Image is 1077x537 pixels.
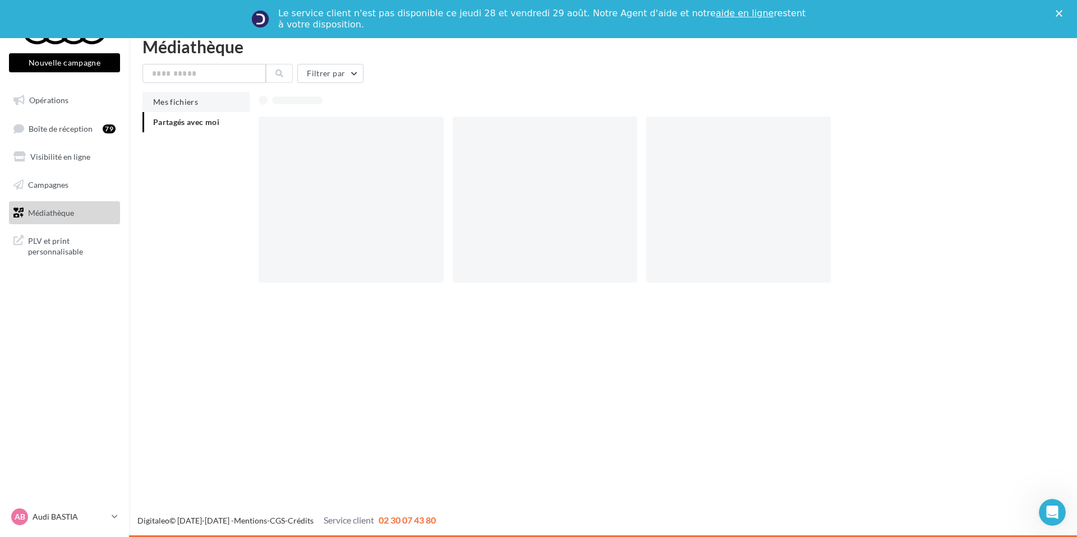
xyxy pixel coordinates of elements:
span: Partagés avec moi [153,117,219,127]
a: PLV et print personnalisable [7,229,122,262]
p: Audi BASTIA [33,511,107,522]
a: Boîte de réception79 [7,117,122,141]
a: Médiathèque [7,201,122,225]
div: 79 [103,124,116,133]
span: PLV et print personnalisable [28,233,116,257]
img: Profile image for Service-Client [251,10,269,28]
span: AB [15,511,25,522]
span: 02 30 07 43 80 [379,515,436,525]
a: Opérations [7,89,122,112]
div: Médiathèque [142,38,1064,55]
a: Visibilité en ligne [7,145,122,169]
span: Boîte de réception [29,123,93,133]
iframe: Intercom live chat [1039,499,1066,526]
a: AB Audi BASTIA [9,506,120,527]
a: Digitaleo [137,516,169,525]
div: Le service client n'est pas disponible ce jeudi 28 et vendredi 29 août. Notre Agent d'aide et not... [278,8,808,30]
div: Fermer [1056,10,1067,17]
span: Opérations [29,95,68,105]
a: Crédits [288,516,314,525]
span: Service client [324,515,374,525]
a: Mentions [234,516,267,525]
span: Visibilité en ligne [30,152,90,161]
span: Campagnes [28,180,68,189]
button: Filtrer par [297,64,363,83]
span: © [DATE]-[DATE] - - - [137,516,436,525]
a: Campagnes [7,173,122,197]
a: CGS [270,516,285,525]
a: aide en ligne [716,8,774,18]
span: Mes fichiers [153,97,198,107]
span: Médiathèque [28,207,74,217]
button: Nouvelle campagne [9,53,120,72]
